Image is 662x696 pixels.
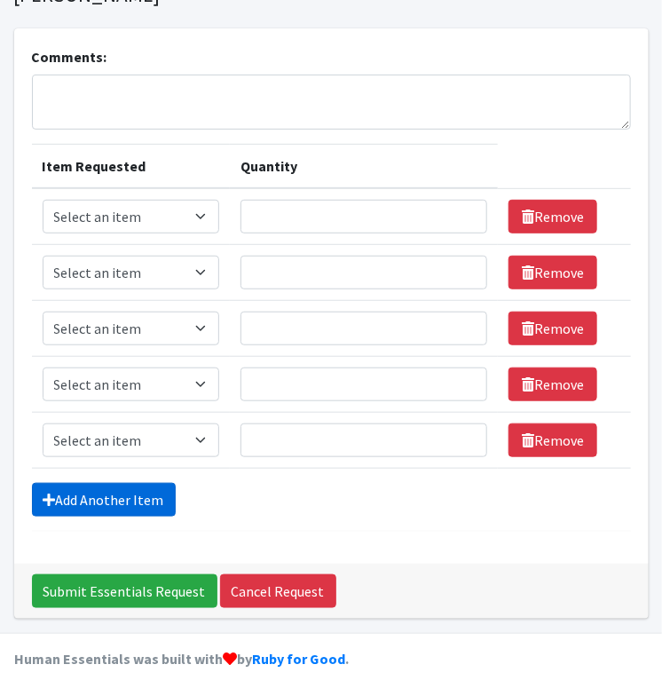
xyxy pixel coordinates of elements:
[32,483,176,517] a: Add Another Item
[32,574,217,608] input: Submit Essentials Request
[508,423,597,457] a: Remove
[230,145,498,189] th: Quantity
[508,200,597,233] a: Remove
[14,650,349,668] strong: Human Essentials was built with by .
[508,256,597,289] a: Remove
[252,650,345,668] a: Ruby for Good
[220,574,336,608] a: Cancel Request
[32,46,107,67] label: Comments:
[508,368,597,401] a: Remove
[508,312,597,345] a: Remove
[32,145,231,189] th: Item Requested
